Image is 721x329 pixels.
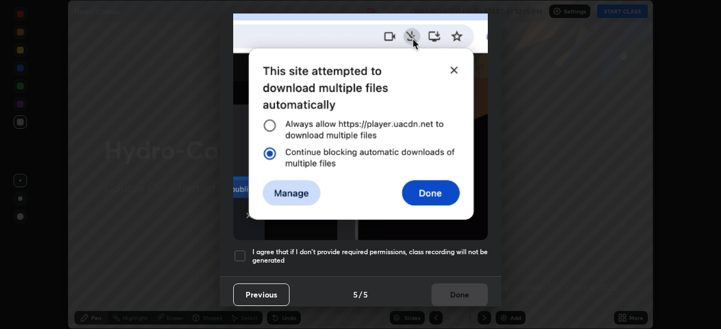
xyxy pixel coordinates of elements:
[252,247,488,265] h5: I agree that if I don't provide required permissions, class recording will not be generated
[363,289,368,300] h4: 5
[359,289,362,300] h4: /
[233,283,290,306] button: Previous
[353,289,358,300] h4: 5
